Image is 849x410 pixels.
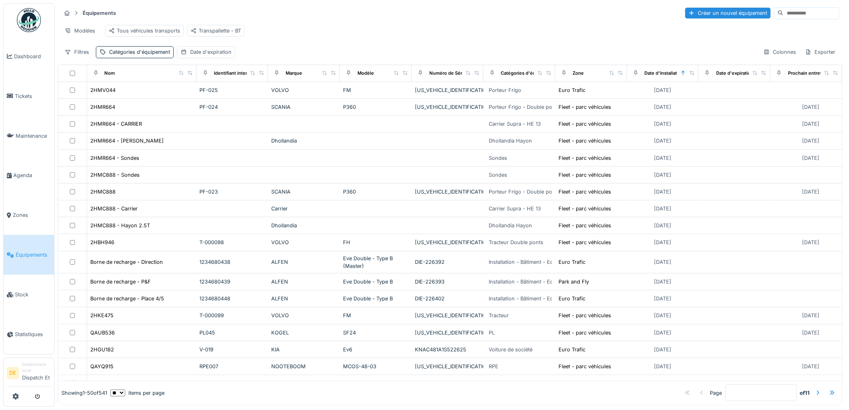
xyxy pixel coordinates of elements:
div: Dhollandia [271,222,337,229]
a: Maintenance [4,116,54,156]
div: [DATE] [802,312,820,319]
div: 2HMV044 [91,86,116,94]
div: Catégories d'équipement [109,48,170,56]
div: [US_VEHICLE_IDENTIFICATION_NUMBER] [415,103,480,111]
div: Fleet - parc véhicules [559,239,611,246]
li: DE [7,367,19,379]
div: SCANIA [271,103,337,111]
div: [DATE] [654,137,671,145]
div: items per page [110,389,165,397]
div: QAYQ915 [91,363,114,370]
div: 2HMC888 - Sondes [91,171,140,179]
div: [DATE] [802,137,820,145]
a: Stock [4,275,54,314]
div: Borne de recharge - Place 4/5 [91,295,165,302]
div: 1234680438 [200,258,265,266]
div: [DATE] [802,103,820,111]
div: Installation - Bâtiment - Equipement [489,278,576,286]
div: Fleet - parc véhicules [559,154,611,162]
div: Fleet - parc véhicules [559,363,611,370]
div: T-000098 [200,239,265,246]
div: PL [489,329,495,337]
div: 2HMR664 - Sondes [91,154,140,162]
div: Colonnes [760,46,800,58]
div: Date d'expiration [716,70,754,77]
div: 2HGU182 [91,346,114,353]
div: Zone [573,70,584,77]
div: V-019 [200,346,265,353]
div: FH [343,239,408,246]
div: FM [343,86,408,94]
div: [US_VEHICLE_IDENTIFICATION_NUMBER] [415,239,480,246]
div: [DATE] [654,363,671,370]
div: 2HMC888 [91,188,116,196]
div: FM [343,312,408,319]
span: Dashboard [14,53,51,60]
div: Exporter [802,46,839,58]
span: Tickets [15,92,51,100]
div: 2HMR664 [91,103,116,111]
div: Porteur Frigo [489,86,522,94]
div: Dhollandia [271,137,337,145]
span: Maintenance [16,132,51,140]
div: [DATE] [654,103,671,111]
a: Tickets [4,76,54,116]
div: Sondes [489,171,508,179]
div: Carrier Supra - HE 13 [489,205,541,212]
div: 2HMC888 - Carrier [91,205,138,212]
div: Tracteur Double ponts [489,239,544,246]
strong: Équipements [79,9,119,17]
div: Eve Double - Type B [343,278,408,286]
div: [DATE] [802,363,820,370]
div: NOOTEBOOM [271,363,337,370]
div: 2HKE475 [91,312,114,319]
div: Borne de recharge - P&F [91,278,151,286]
div: [DATE] [654,205,671,212]
div: Euro Trafic [559,258,586,266]
div: 2HMC888 - Hayon 2.5T [91,222,150,229]
div: Fleet - parc véhicules [559,120,611,128]
div: Installation - Bâtiment - Equipement [489,295,576,302]
div: 2HBH946 [91,239,115,246]
div: [DATE] [802,188,820,196]
div: Eve Double - Type B [343,295,408,302]
div: [DATE] [654,239,671,246]
div: KIA [271,346,337,353]
div: Fleet - parc véhicules [559,222,611,229]
div: KNAC481A1S522625 [415,346,480,353]
div: [DATE] [654,188,671,196]
div: [DATE] [654,329,671,337]
div: [DATE] [654,86,671,94]
div: Fleet - parc véhicules [559,329,611,337]
span: Stock [15,291,51,298]
div: Fleet - parc véhicules [559,171,611,179]
div: Fleet - parc véhicules [559,103,611,111]
div: [DATE] [654,171,671,179]
div: QAYQ914 [91,379,114,387]
div: Carrier Supra - HE 13 [489,120,541,128]
div: [DATE] [802,329,820,337]
div: DIE-226402 [415,295,480,302]
strong: of 11 [800,389,810,397]
div: [US_VEHICLE_IDENTIFICATION_NUMBER] [415,329,480,337]
div: [DATE] [654,312,671,319]
div: [DATE] [654,222,671,229]
div: Dhollandia Hayon [489,137,532,145]
div: Marque [286,70,302,77]
div: [DATE] [654,295,671,302]
div: Prochain entretien [788,70,829,77]
div: Euro Trafic [559,295,586,302]
div: Identifiant interne [214,70,253,77]
div: Modèles [61,25,99,37]
div: Fleet - parc véhicules [559,379,611,387]
div: Ev6 [343,346,408,353]
div: [US_VEHICLE_IDENTIFICATION_NUMBER] [415,379,480,387]
div: [DATE] [802,120,820,128]
div: PL045 [200,329,265,337]
img: Badge_color-CXgf-gQk.svg [17,8,41,32]
div: VOLVO [271,239,337,246]
div: Gestionnaire local [22,361,51,374]
div: SCANIA [271,188,337,196]
div: Sondes [489,154,508,162]
a: DE Gestionnaire localDispatch Et [7,361,51,387]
